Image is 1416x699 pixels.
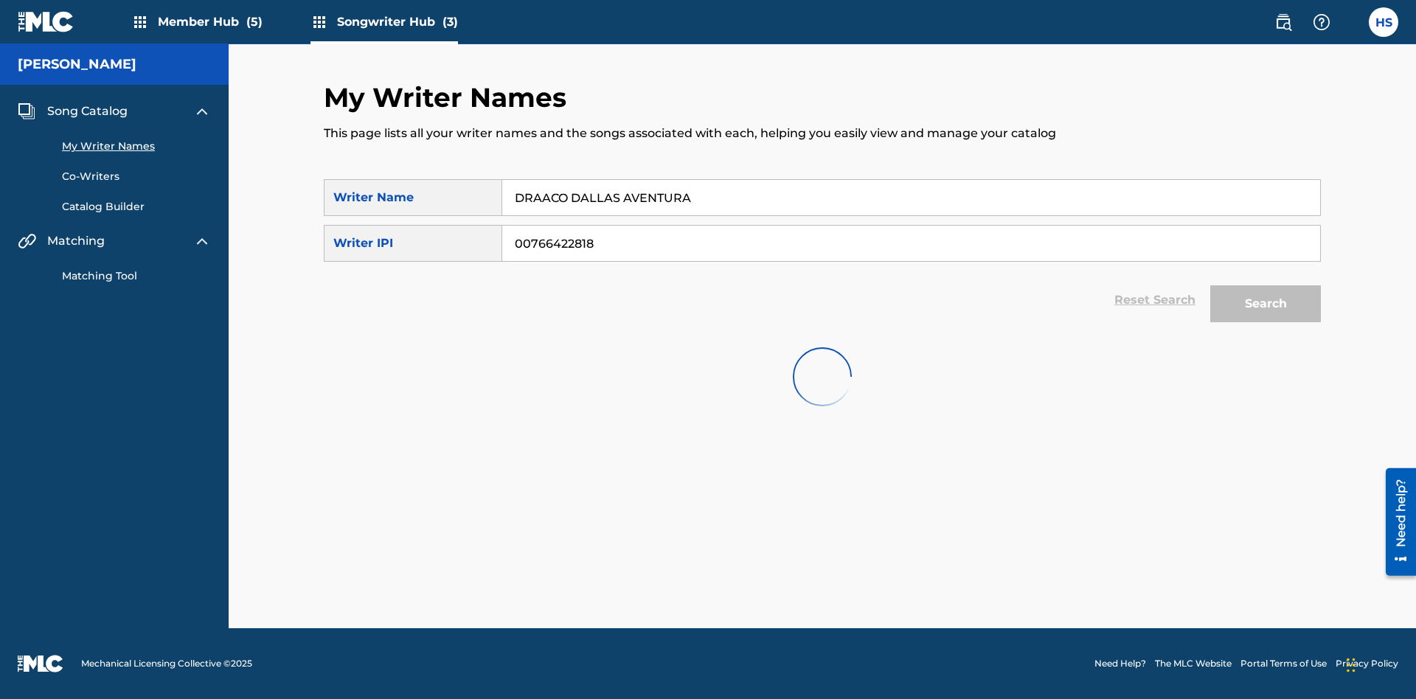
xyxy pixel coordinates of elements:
[1268,7,1298,37] a: Public Search
[193,102,211,120] img: expand
[131,13,149,31] img: Top Rightsholders
[1274,13,1292,31] img: search
[62,268,211,284] a: Matching Tool
[310,13,328,31] img: Top Rightsholders
[18,102,35,120] img: Song Catalog
[158,13,263,30] span: Member Hub
[47,232,105,250] span: Matching
[1313,13,1330,31] img: help
[18,11,74,32] img: MLC Logo
[1347,643,1356,687] div: Drag
[1240,657,1327,670] a: Portal Terms of Use
[442,15,458,29] span: (3)
[788,343,855,410] img: preloader
[1155,657,1232,670] a: The MLC Website
[18,655,63,672] img: logo
[81,657,252,670] span: Mechanical Licensing Collective © 2025
[324,81,574,114] h2: My Writer Names
[18,56,136,73] h5: Toby Songwriter
[1336,657,1398,670] a: Privacy Policy
[1094,657,1146,670] a: Need Help?
[337,13,458,30] span: Songwriter Hub
[324,179,1321,330] form: Search Form
[1369,7,1398,37] div: User Menu
[1375,462,1416,583] iframe: Resource Center
[47,102,128,120] span: Song Catalog
[193,232,211,250] img: expand
[62,139,211,154] a: My Writer Names
[62,169,211,184] a: Co-Writers
[18,232,36,250] img: Matching
[18,102,128,120] a: Song CatalogSong Catalog
[1342,628,1416,699] iframe: Chat Widget
[1307,7,1336,37] div: Help
[324,125,1321,142] p: This page lists all your writer names and the songs associated with each, helping you easily view...
[62,199,211,215] a: Catalog Builder
[1345,15,1360,29] div: Notifications
[246,15,263,29] span: (5)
